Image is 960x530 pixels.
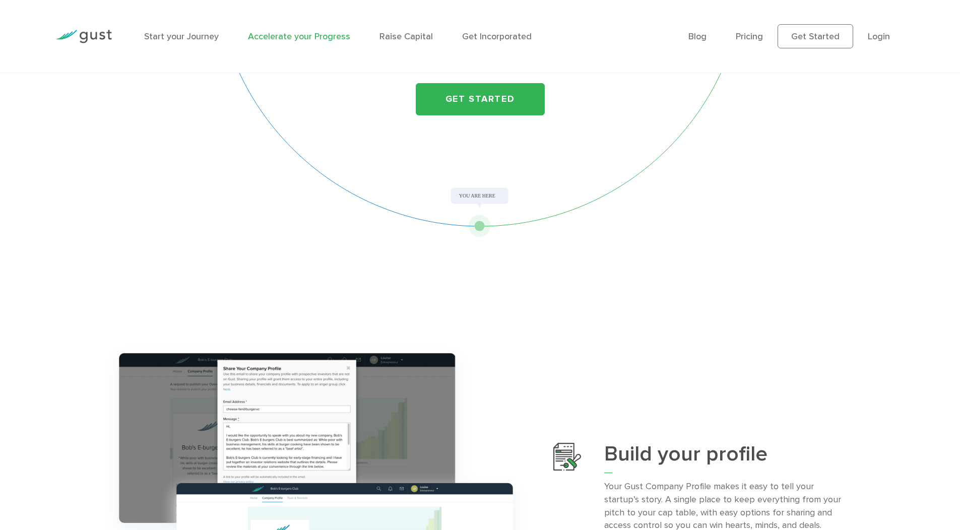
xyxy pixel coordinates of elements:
[462,31,532,42] a: Get Incorporated
[416,83,545,115] a: Get Started
[379,31,433,42] a: Raise Capital
[604,443,845,473] h3: Build your profile
[248,31,350,42] a: Accelerate your Progress
[688,31,707,42] a: Blog
[868,31,890,42] a: Login
[55,30,112,43] img: Gust Logo
[144,31,219,42] a: Start your Journey
[553,443,581,471] img: Build Your Profile
[778,24,853,48] a: Get Started
[736,31,763,42] a: Pricing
